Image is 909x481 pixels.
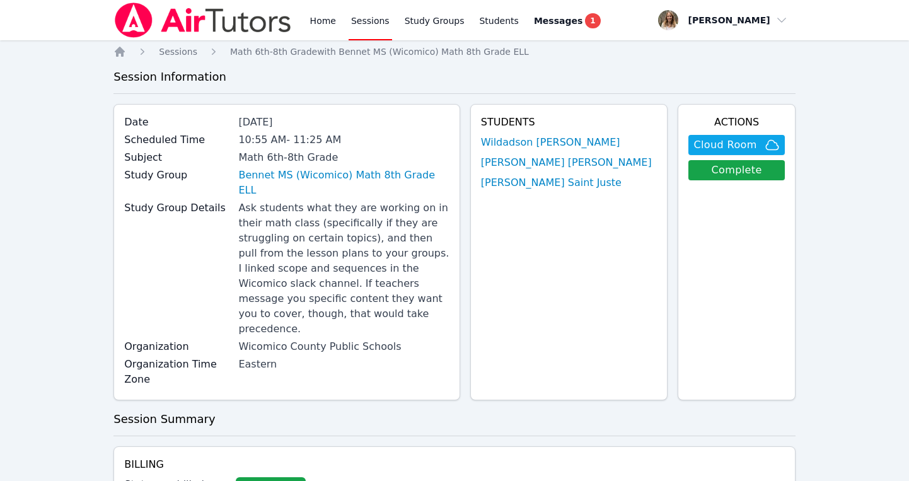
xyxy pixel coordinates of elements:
[481,135,620,150] a: Wildadson [PERSON_NAME]
[688,115,784,130] h4: Actions
[113,410,796,428] h3: Session Summary
[238,339,449,354] div: Wicomico County Public Schools
[113,45,796,58] nav: Breadcrumb
[238,132,449,148] div: 10:55 AM - 11:25 AM
[688,160,784,180] a: Complete
[124,357,231,387] label: Organization Time Zone
[124,115,231,130] label: Date
[124,339,231,354] label: Organization
[124,457,785,472] h4: Billing
[159,45,197,58] a: Sessions
[238,168,449,198] a: Bennet MS (Wicomico) Math 8th Grade ELL
[124,150,231,165] label: Subject
[481,155,652,170] a: [PERSON_NAME] [PERSON_NAME]
[238,150,449,165] div: Math 6th-8th Grade
[238,200,449,337] div: Ask students what they are working on in their math class (specifically if they are struggling on...
[238,115,449,130] div: [DATE]
[113,68,796,86] h3: Session Information
[230,47,529,57] span: Math 6th-8th Grade with Bennet MS (Wicomico) Math 8th Grade ELL
[688,135,784,155] button: Cloud Room
[534,14,582,27] span: Messages
[238,357,449,372] div: Eastern
[113,3,292,38] img: Air Tutors
[230,45,529,58] a: Math 6th-8th Gradewith Bennet MS (Wicomico) Math 8th Grade ELL
[124,168,231,183] label: Study Group
[159,47,197,57] span: Sessions
[481,115,657,130] h4: Students
[124,200,231,216] label: Study Group Details
[585,13,600,28] span: 1
[481,175,622,190] a: [PERSON_NAME] Saint Juste
[693,137,756,153] span: Cloud Room
[124,132,231,148] label: Scheduled Time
